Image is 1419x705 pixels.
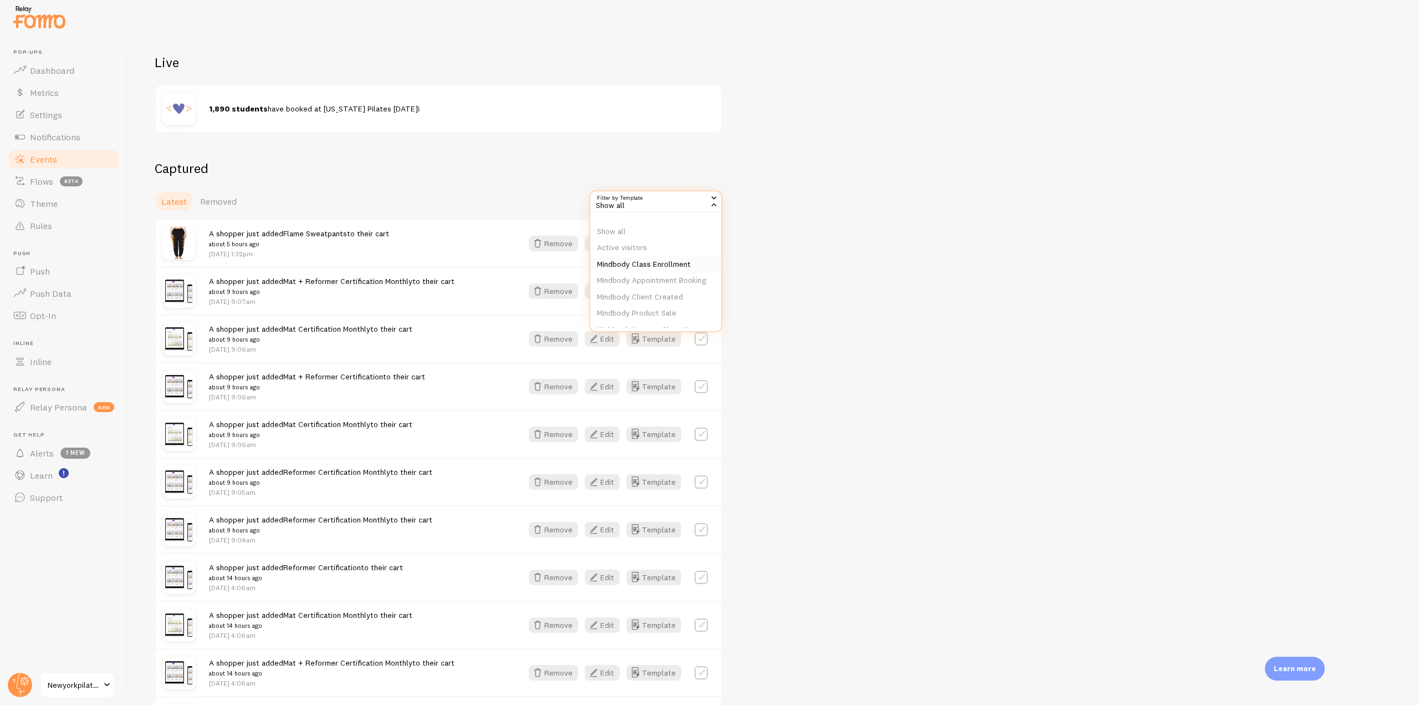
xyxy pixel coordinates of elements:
[585,283,620,299] button: Edit
[209,621,412,631] small: about 14 hours ago
[585,474,620,490] button: Edit
[529,665,578,681] button: Remove
[162,513,196,546] img: Untitleddesign_26_b1954a93-5dba-4741-bedf-c92874b6b481.png
[585,331,626,347] a: Edit
[209,478,432,488] small: about 9 hours ago
[626,379,681,394] button: Template
[209,392,425,402] p: [DATE] 9:06am
[209,104,420,114] span: have booked at [US_STATE] Pilates [DATE]!
[209,334,412,344] small: about 9 hours ago
[162,92,196,125] img: code.jpg
[1265,657,1325,681] div: Learn more
[30,198,58,209] span: Theme
[209,324,412,344] span: A shopper just added to their cart
[162,227,196,260] img: NYP-Flame-Sweats.png
[209,344,412,354] p: [DATE] 9:06am
[162,322,196,356] img: NewYorkPilatesInstructorTraining_2_9e275775-f4e6-47f6-9749-bad98d8321b5.png
[7,148,121,170] a: Events
[7,104,121,126] a: Settings
[30,87,59,98] span: Metrics
[30,356,52,367] span: Inline
[162,656,196,689] img: Untitleddesign_26_54927ac4-8a70-4a27-a697-16af06d4e65b.png
[283,610,370,620] a: Mat Certification Monthly
[13,386,121,393] span: Relay Persona
[283,372,383,382] a: Mat + Reformer Certification
[585,474,626,490] a: Edit
[162,608,196,642] img: NewYorkPilatesInstructorTraining_2_9e275775-f4e6-47f6-9749-bad98d8321b5.png
[7,260,121,282] a: Push
[209,525,432,535] small: about 9 hours ago
[529,427,578,442] button: Remove
[590,240,721,256] li: Active visitors
[162,561,196,594] img: Untitleddesign_26.png
[193,190,243,212] a: Removed
[30,65,74,76] span: Dashboard
[626,474,681,490] button: Template
[7,215,121,237] a: Rules
[155,160,722,177] h2: Captured
[30,310,56,321] span: Opt-In
[283,658,412,668] a: Mat + Reformer Certification Monthly
[585,379,620,394] button: Edit
[209,610,412,631] span: A shopper just added to their cart
[7,192,121,215] a: Theme
[626,665,681,681] button: Template
[626,617,681,633] button: Template
[585,331,620,347] button: Edit
[30,288,72,299] span: Push Data
[209,467,432,488] span: A shopper just added to their cart
[529,474,578,490] button: Remove
[283,515,390,525] a: Reformer Certification Monthly
[626,570,681,585] button: Template
[529,570,578,585] button: Remove
[7,126,121,148] a: Notifications
[590,322,721,338] li: Webhook Uscreen Class Name
[162,465,196,499] img: Untitleddesign_26_b1954a93-5dba-4741-bedf-c92874b6b481.png
[209,658,455,678] span: A shopper just added to their cart
[7,305,121,327] a: Opt-In
[7,486,121,509] a: Support
[30,266,50,277] span: Push
[209,488,432,497] p: [DATE] 9:05am
[161,196,187,207] span: Latest
[30,131,80,143] span: Notifications
[209,515,432,535] span: A shopper just added to their cart
[13,432,121,439] span: Get Help
[626,522,681,537] a: Template
[585,617,620,633] button: Edit
[585,236,626,251] a: Edit
[209,276,455,297] span: A shopper just added to their cart
[209,104,268,114] strong: 1,890 students
[209,631,412,640] p: [DATE] 4:08am
[7,282,121,305] a: Push Data
[209,229,389,249] span: A shopper just added to their cart
[7,442,121,464] a: Alerts 1 new
[585,427,626,442] a: Edit
[162,275,196,308] img: Untitleddesign_26_54927ac4-8a70-4a27-a697-16af06d4e65b.png
[200,196,237,207] span: Removed
[590,224,721,240] li: Show all
[12,3,67,31] img: fomo-relay-logo-orange.svg
[529,617,578,633] button: Remove
[283,324,370,334] a: Mat Certification Monthly
[209,297,455,306] p: [DATE] 9:07am
[283,562,361,572] a: Reformer Certification
[209,535,432,545] p: [DATE] 9:04am
[590,272,721,289] li: Mindbody Appointment Booking
[585,570,620,585] button: Edit
[7,82,121,104] a: Metrics
[30,470,53,481] span: Learn
[162,370,196,403] img: Untitleddesign_26_6544e499-5942-4d5c-9e25-f4a7aa021ba2.png
[283,467,390,477] a: Reformer Certification Monthly
[7,170,121,192] a: Flows beta
[590,256,721,273] li: Mindbody Class Enrollment
[590,305,721,322] li: Mindbody Product Sale
[529,522,578,537] button: Remove
[30,154,57,165] span: Events
[626,427,681,442] a: Template
[585,522,626,537] a: Edit
[585,283,626,299] a: Edit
